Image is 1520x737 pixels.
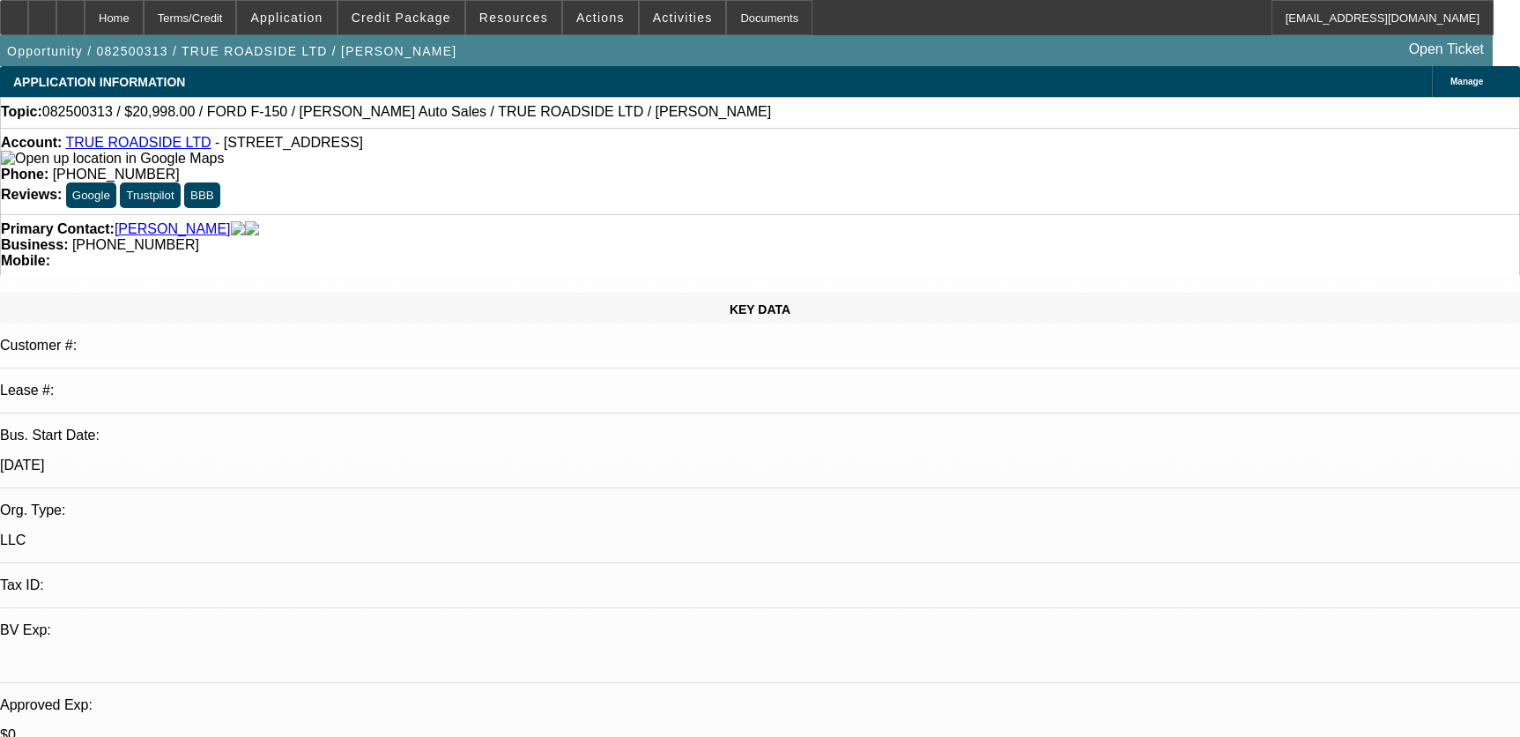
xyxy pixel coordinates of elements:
strong: Business: [1,237,68,252]
strong: Phone: [1,167,48,182]
button: Actions [563,1,638,34]
span: Actions [576,11,625,25]
span: - [STREET_ADDRESS] [215,135,363,150]
span: Credit Package [352,11,451,25]
span: APPLICATION INFORMATION [13,75,185,89]
a: Open Ticket [1402,34,1491,64]
span: KEY DATA [730,302,790,316]
button: Application [237,1,336,34]
span: Resources [479,11,548,25]
strong: Mobile: [1,253,50,268]
button: BBB [184,182,220,208]
button: Google [66,182,116,208]
span: [PHONE_NUMBER] [72,237,199,252]
button: Trustpilot [120,182,180,208]
button: Resources [466,1,561,34]
button: Activities [640,1,726,34]
a: View Google Maps [1,151,224,166]
img: linkedin-icon.png [245,221,259,237]
a: [PERSON_NAME] [115,221,231,237]
a: TRUE ROADSIDE LTD [65,135,211,150]
img: facebook-icon.png [231,221,245,237]
button: Credit Package [338,1,464,34]
strong: Topic: [1,104,42,120]
span: Opportunity / 082500313 / TRUE ROADSIDE LTD / [PERSON_NAME] [7,44,457,58]
img: Open up location in Google Maps [1,151,224,167]
span: 082500313 / $20,998.00 / FORD F-150 / [PERSON_NAME] Auto Sales / TRUE ROADSIDE LTD / [PERSON_NAME] [42,104,771,120]
span: Activities [653,11,713,25]
span: Application [250,11,323,25]
span: [PHONE_NUMBER] [53,167,180,182]
strong: Reviews: [1,187,62,202]
strong: Primary Contact: [1,221,115,237]
strong: Account: [1,135,62,150]
span: Manage [1450,77,1483,86]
